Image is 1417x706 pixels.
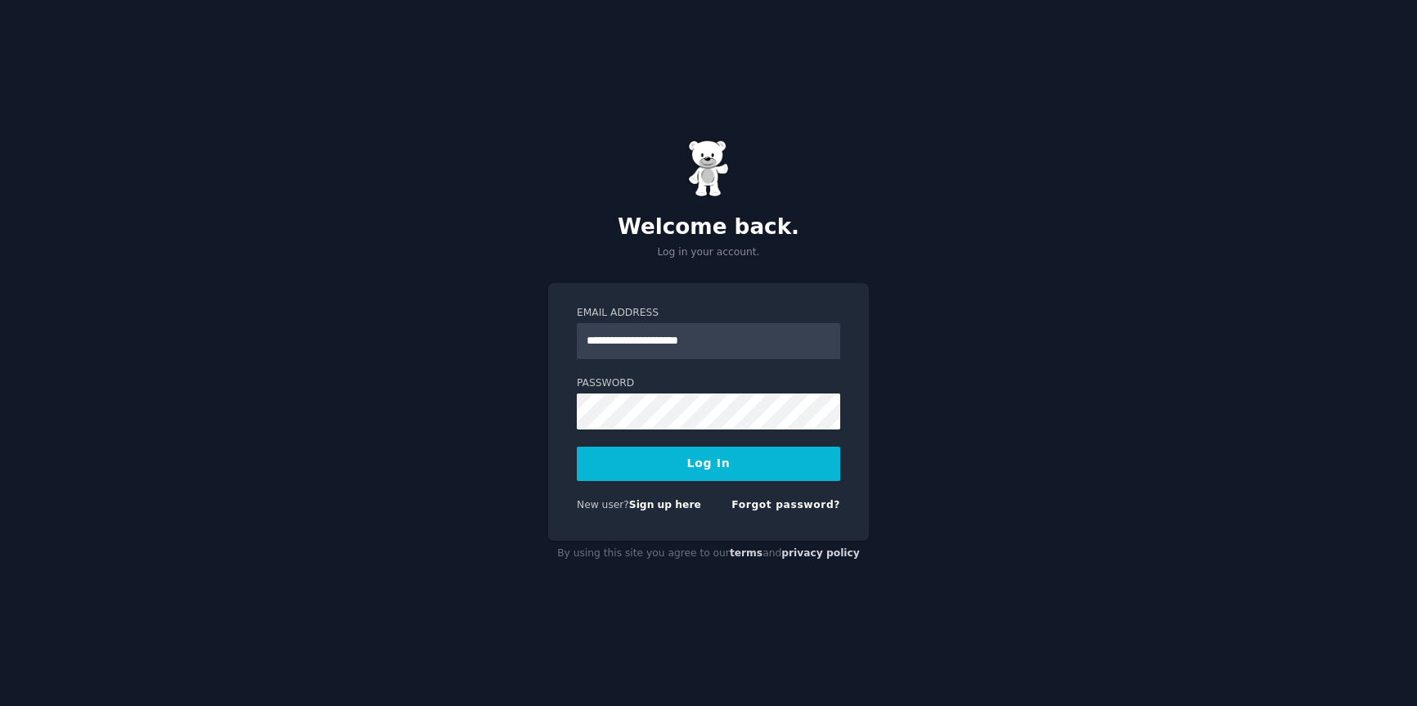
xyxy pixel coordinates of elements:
[688,140,729,197] img: Gummy Bear
[577,376,840,391] label: Password
[730,547,762,559] a: terms
[629,499,701,510] a: Sign up here
[548,245,869,260] p: Log in your account.
[577,447,840,481] button: Log In
[781,547,860,559] a: privacy policy
[577,499,629,510] span: New user?
[548,214,869,241] h2: Welcome back.
[548,541,869,567] div: By using this site you agree to our and
[577,306,840,321] label: Email Address
[731,499,840,510] a: Forgot password?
